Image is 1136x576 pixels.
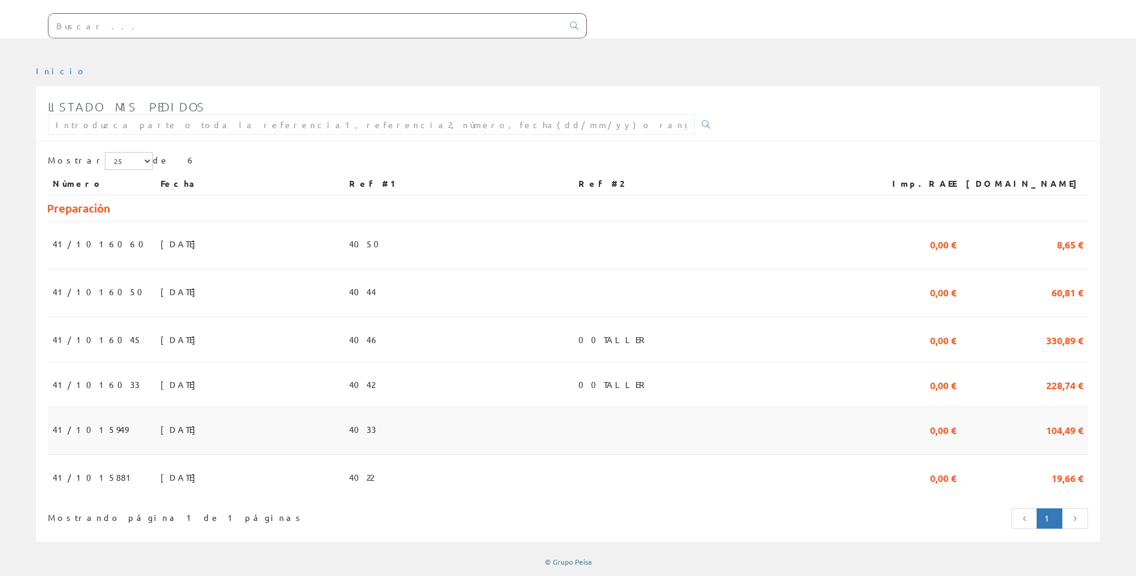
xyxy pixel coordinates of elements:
[53,419,128,439] span: 41/1015949
[930,281,956,302] span: 0,00 €
[1046,374,1083,395] span: 228,74 €
[36,557,1100,567] div: © Grupo Peisa
[578,374,649,395] span: 00TALLER
[930,234,956,254] span: 0,00 €
[961,173,1088,195] th: [DOMAIN_NAME]
[344,173,573,195] th: Ref #1
[160,467,202,487] span: [DATE]
[1011,508,1038,529] a: Página anterior
[349,234,386,254] span: 4050
[160,374,202,395] span: [DATE]
[1052,281,1083,302] span: 60,81 €
[53,374,140,395] span: 41/1016033
[349,467,374,487] span: 4022
[871,173,961,195] th: Imp.RAEE
[48,152,153,170] label: Mostrar
[930,374,956,395] span: 0,00 €
[349,329,380,350] span: 4046
[349,281,376,302] span: 4044
[36,65,87,76] a: Inicio
[53,467,136,487] span: 41/1015881
[1037,508,1062,529] a: Página actual
[48,173,156,195] th: Número
[578,329,649,350] span: 00TALLER
[48,114,695,135] input: Introduzca parte o toda la referencia1, referencia2, número, fecha(dd/mm/yy) o rango de fechas(dd...
[930,329,956,350] span: 0,00 €
[349,419,376,439] span: 4033
[1062,508,1088,529] a: Página siguiente
[160,329,202,350] span: [DATE]
[53,234,151,254] span: 41/1016060
[1052,467,1083,487] span: 19,66 €
[1046,419,1083,439] span: 104,49 €
[48,507,471,524] div: Mostrando página 1 de 1 páginas
[53,329,142,350] span: 41/1016045
[574,173,871,195] th: Ref #2
[930,467,956,487] span: 0,00 €
[930,419,956,439] span: 0,00 €
[160,281,202,302] span: [DATE]
[48,152,1088,173] div: de 6
[160,419,202,439] span: [DATE]
[49,14,563,38] input: Buscar ...
[160,234,202,254] span: [DATE]
[47,201,110,216] span: Preparación
[105,152,153,170] select: Mostrar
[1046,329,1083,350] span: 330,89 €
[349,374,375,395] span: 4042
[53,281,150,302] span: 41/1016050
[48,99,205,114] span: Listado mis pedidos
[1057,234,1083,254] span: 8,65 €
[156,173,344,195] th: Fecha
